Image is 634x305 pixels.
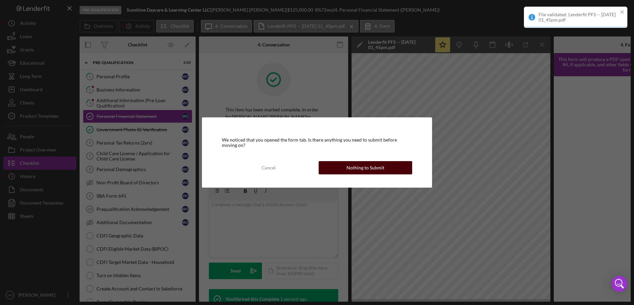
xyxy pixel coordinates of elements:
div: Nothing to Submit [347,161,384,174]
button: close [620,9,625,16]
div: We noticed that you opened the form tab. Is there anything you need to submit before moving on? [222,137,412,148]
button: Nothing to Submit [319,161,412,174]
button: Cancel [222,161,315,174]
div: Open Intercom Messenger [611,276,627,292]
div: Cancel [262,161,276,174]
div: File validated: Lenderfit PFS -- [DATE] 01_45pm.pdf [539,12,618,23]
